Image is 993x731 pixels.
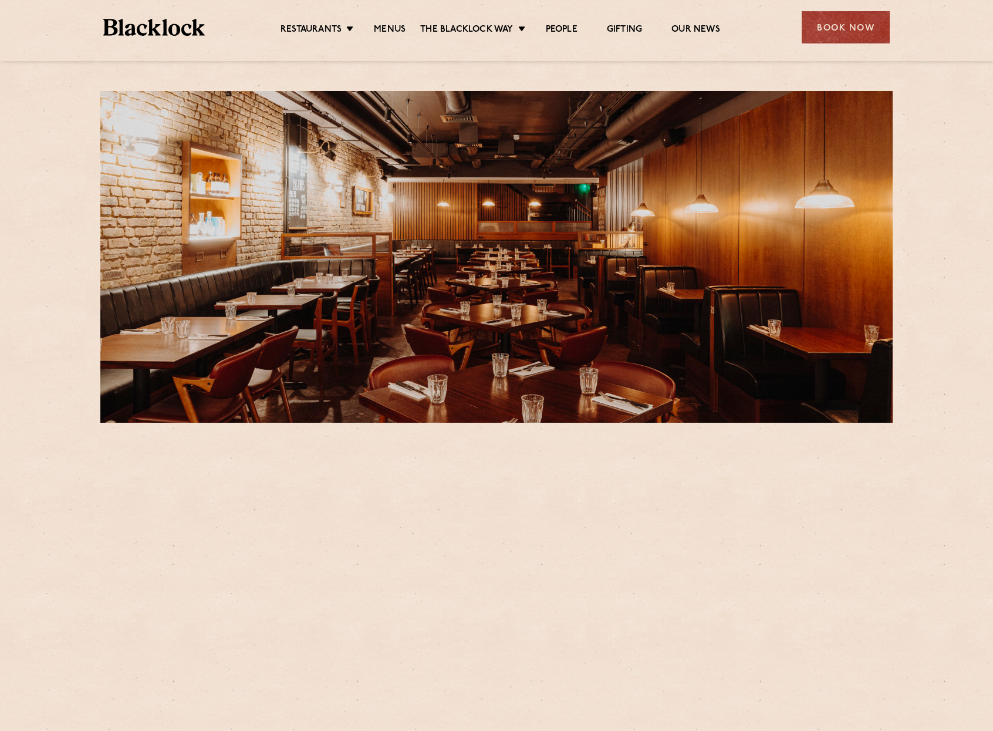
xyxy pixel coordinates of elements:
[103,19,205,36] img: BL_Textured_Logo-footer-cropped.svg
[374,24,406,37] a: Menus
[546,24,577,37] a: People
[420,24,513,37] a: The Blacklock Way
[281,24,342,37] a: Restaurants
[671,24,720,37] a: Our News
[607,24,642,37] a: Gifting
[802,11,890,43] div: Book Now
